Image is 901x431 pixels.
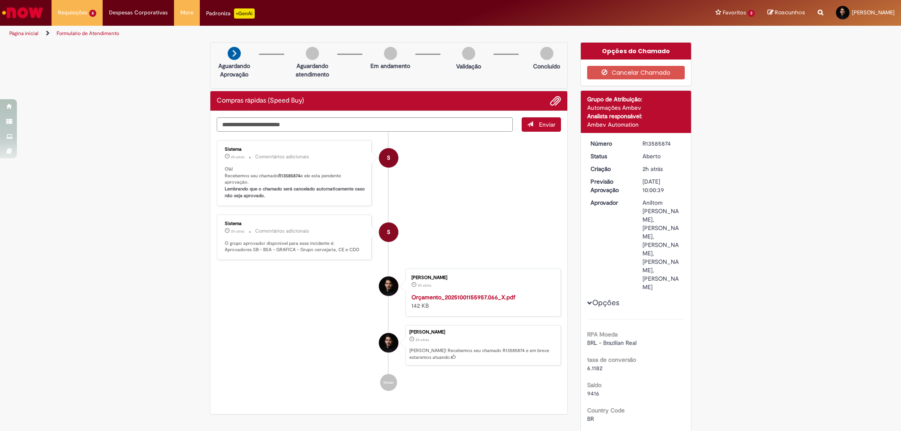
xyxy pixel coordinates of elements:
[418,283,431,288] time: 01/10/2025 13:00:36
[409,330,556,335] div: [PERSON_NAME]
[225,166,365,199] p: Olá! Recebemos seu chamado e ele esta pendente aprovação.
[587,407,625,414] b: Country Code
[9,30,38,37] a: Página inicial
[584,165,636,173] dt: Criação
[379,276,398,296] div: Pedro Lucas Braga Gomes
[387,148,390,168] span: S
[370,62,410,70] p: Em andamento
[225,147,365,152] div: Sistema
[642,165,663,173] time: 01/10/2025 13:00:39
[411,275,552,280] div: [PERSON_NAME]
[852,9,895,16] span: [PERSON_NAME]
[550,95,561,106] button: Adicionar anexos
[539,121,555,128] span: Enviar
[587,339,637,347] span: BRL - Brazilian Real
[379,222,398,242] div: System
[416,337,429,342] span: 2h atrás
[231,229,245,234] time: 01/10/2025 13:00:47
[228,47,241,60] img: arrow-next.png
[57,30,119,37] a: Formulário de Atendimento
[587,112,685,120] div: Analista responsável:
[217,97,304,105] h2: Compras rápidas (Speed Buy) Histórico de tíquete
[587,331,618,338] b: RPA Moeda
[581,43,691,60] div: Opções do Chamado
[255,228,309,235] small: Comentários adicionais
[231,155,245,160] span: 2h atrás
[587,415,594,423] span: BR
[723,8,746,17] span: Favoritos
[587,95,685,103] div: Grupo de Atribuição:
[418,283,431,288] span: 2h atrás
[89,10,96,17] span: 6
[411,293,515,301] a: Orçamento_20251001155957.066_X.pdf
[384,47,397,60] img: img-circle-grey.png
[533,62,560,70] p: Concluído
[587,364,602,372] span: 6.1182
[584,177,636,194] dt: Previsão Aprovação
[584,198,636,207] dt: Aprovador
[642,165,663,173] span: 2h atrás
[180,8,193,17] span: More
[587,103,685,112] div: Automações Ambev
[217,325,561,366] li: Pedro Lucas Braga Gomes
[462,47,475,60] img: img-circle-grey.png
[206,8,255,19] div: Padroniza
[225,186,366,199] b: Lembrando que o chamado será cancelado automaticamente caso não seja aprovado.
[584,139,636,148] dt: Número
[587,120,685,129] div: Ambev Automation
[416,337,429,342] time: 01/10/2025 13:00:39
[225,221,365,226] div: Sistema
[642,177,682,194] div: [DATE] 10:00:39
[231,229,245,234] span: 2h atrás
[379,148,398,168] div: System
[587,390,599,397] span: 9416
[768,9,805,17] a: Rascunhos
[58,8,87,17] span: Requisições
[217,117,513,132] textarea: Digite sua mensagem aqui...
[584,152,636,160] dt: Status
[217,132,561,399] ul: Histórico de tíquete
[109,8,168,17] span: Despesas Corporativas
[255,153,309,160] small: Comentários adicionais
[587,66,685,79] button: Cancelar Chamado
[587,356,636,363] b: taxa de conversão
[522,117,561,132] button: Enviar
[231,155,245,160] time: 01/10/2025 13:00:50
[292,62,333,79] p: Aguardando atendimento
[642,139,682,148] div: R13585874
[642,152,682,160] div: Aberto
[642,198,682,291] div: Aniltom [PERSON_NAME], [PERSON_NAME], [PERSON_NAME], [PERSON_NAME], [PERSON_NAME]
[387,222,390,242] span: S
[225,240,365,253] p: O grupo aprovador disponível para esse incidente é: Aprovadores SB - BSA - GRAFICA - Grupo cervej...
[775,8,805,16] span: Rascunhos
[748,10,755,17] span: 3
[409,347,556,361] p: [PERSON_NAME]! Recebemos seu chamado R13585874 e em breve estaremos atuando.
[214,62,255,79] p: Aguardando Aprovação
[642,165,682,173] div: 01/10/2025 13:00:39
[379,333,398,352] div: Pedro Lucas Braga Gomes
[411,293,552,310] div: 142 KB
[587,381,602,389] b: Saldo
[234,8,255,19] p: +GenAi
[306,47,319,60] img: img-circle-grey.png
[278,173,300,179] b: R13585874
[1,4,44,21] img: ServiceNow
[456,62,481,70] p: Validação
[540,47,553,60] img: img-circle-grey.png
[6,26,594,41] ul: Trilhas de página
